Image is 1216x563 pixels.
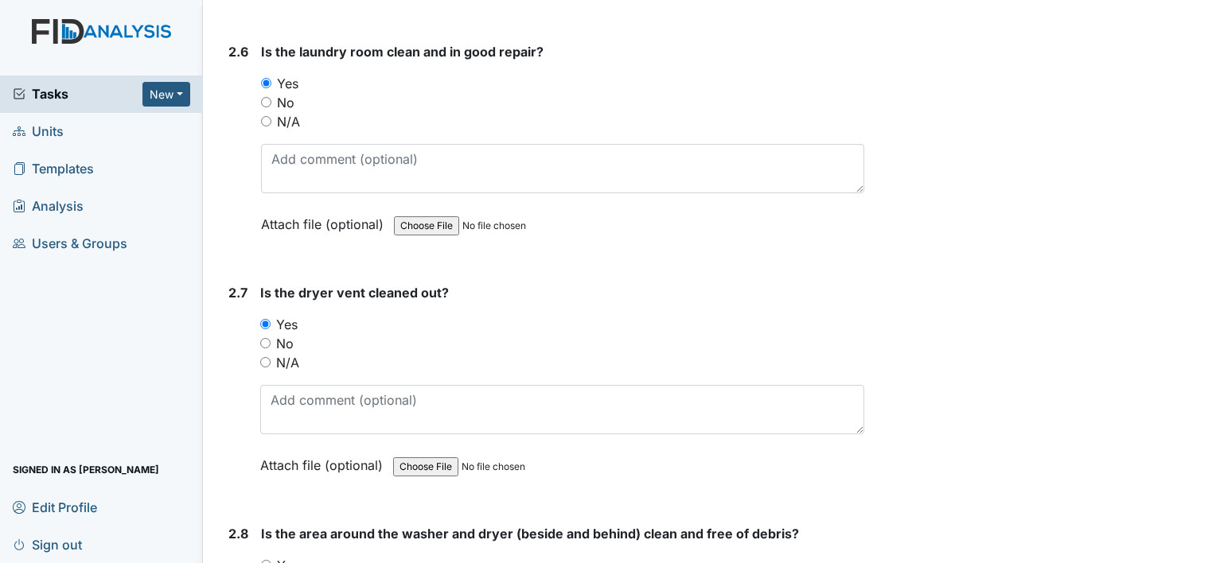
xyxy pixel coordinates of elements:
span: Templates [13,157,94,181]
label: 2.8 [228,524,248,543]
label: Yes [276,315,298,334]
span: Units [13,119,64,144]
input: N/A [261,116,271,126]
button: New [142,82,190,107]
label: No [276,334,294,353]
input: No [261,97,271,107]
span: Is the laundry room clean and in good repair? [261,44,544,60]
span: Analysis [13,194,84,219]
label: N/A [276,353,299,372]
label: N/A [277,112,300,131]
span: Edit Profile [13,495,97,519]
span: Sign out [13,532,82,557]
label: 2.6 [228,42,248,61]
span: Is the dryer vent cleaned out? [260,285,449,301]
input: Yes [260,319,271,329]
a: Tasks [13,84,142,103]
input: N/A [260,357,271,367]
label: Attach file (optional) [260,447,389,475]
span: Signed in as [PERSON_NAME] [13,457,159,482]
span: Users & Groups [13,231,127,256]
span: Is the area around the washer and dryer (beside and behind) clean and free of debris? [261,526,799,542]
input: No [260,338,271,348]
label: Attach file (optional) [261,206,390,234]
label: 2.7 [228,283,247,302]
input: Yes [261,78,271,88]
label: No [277,93,294,112]
label: Yes [277,74,298,93]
